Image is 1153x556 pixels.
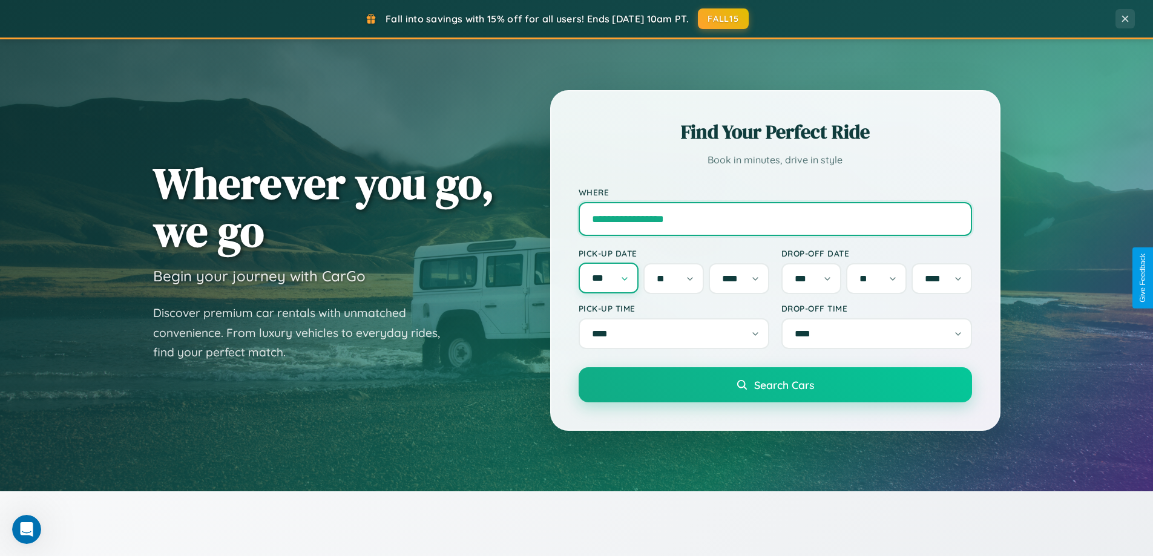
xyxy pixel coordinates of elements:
[579,119,972,145] h2: Find Your Perfect Ride
[153,159,494,255] h1: Wherever you go, we go
[579,248,769,258] label: Pick-up Date
[12,515,41,544] iframe: Intercom live chat
[579,367,972,402] button: Search Cars
[698,8,749,29] button: FALL15
[1138,253,1147,303] div: Give Feedback
[781,303,972,313] label: Drop-off Time
[153,267,366,285] h3: Begin your journey with CarGo
[754,378,814,391] span: Search Cars
[579,187,972,197] label: Where
[386,13,689,25] span: Fall into savings with 15% off for all users! Ends [DATE] 10am PT.
[781,248,972,258] label: Drop-off Date
[153,303,456,362] p: Discover premium car rentals with unmatched convenience. From luxury vehicles to everyday rides, ...
[579,303,769,313] label: Pick-up Time
[579,151,972,169] p: Book in minutes, drive in style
